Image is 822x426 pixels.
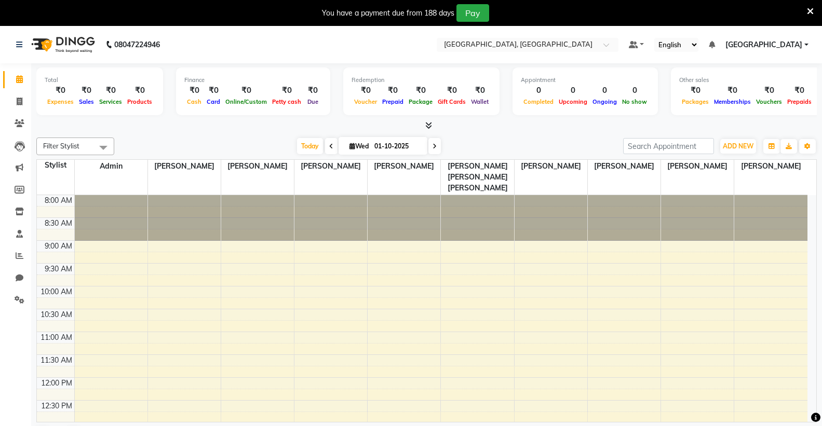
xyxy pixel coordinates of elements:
[406,85,435,97] div: ₹0
[294,160,367,173] span: [PERSON_NAME]
[125,85,155,97] div: ₹0
[521,85,556,97] div: 0
[661,160,734,173] span: [PERSON_NAME]
[785,98,814,105] span: Prepaids
[623,138,714,154] input: Search Appointment
[97,98,125,105] span: Services
[406,98,435,105] span: Package
[38,355,74,366] div: 11:30 AM
[725,39,802,50] span: [GEOGRAPHIC_DATA]
[619,98,650,105] span: No show
[556,98,590,105] span: Upcoming
[371,139,423,154] input: 2025-10-01
[43,241,74,252] div: 9:00 AM
[43,218,74,229] div: 8:30 AM
[45,85,76,97] div: ₹0
[441,160,514,195] span: [PERSON_NAME] [PERSON_NAME] [PERSON_NAME]
[468,85,491,97] div: ₹0
[97,85,125,97] div: ₹0
[38,309,74,320] div: 10:30 AM
[352,98,380,105] span: Voucher
[734,160,807,173] span: [PERSON_NAME]
[43,264,74,274] div: 9:30 AM
[368,160,440,173] span: [PERSON_NAME]
[322,8,454,19] div: You have a payment due from 188 days
[269,85,304,97] div: ₹0
[619,85,650,97] div: 0
[148,160,221,173] span: [PERSON_NAME]
[435,98,468,105] span: Gift Cards
[352,85,380,97] div: ₹0
[125,98,155,105] span: Products
[352,76,491,85] div: Redemption
[723,142,753,150] span: ADD NEW
[720,139,756,154] button: ADD NEW
[435,85,468,97] div: ₹0
[114,30,160,59] b: 08047224946
[711,98,753,105] span: Memberships
[75,160,147,173] span: Admin
[556,85,590,97] div: 0
[43,142,79,150] span: Filter Stylist
[39,378,74,389] div: 12:00 PM
[590,85,619,97] div: 0
[468,98,491,105] span: Wallet
[204,98,223,105] span: Card
[37,160,74,171] div: Stylist
[679,98,711,105] span: Packages
[380,98,406,105] span: Prepaid
[45,76,155,85] div: Total
[297,138,323,154] span: Today
[223,85,269,97] div: ₹0
[184,98,204,105] span: Cash
[76,85,97,97] div: ₹0
[269,98,304,105] span: Petty cash
[184,76,322,85] div: Finance
[39,401,74,411] div: 12:30 PM
[753,98,785,105] span: Vouchers
[204,85,223,97] div: ₹0
[588,160,661,173] span: [PERSON_NAME]
[590,98,619,105] span: Ongoing
[380,85,406,97] div: ₹0
[76,98,97,105] span: Sales
[26,30,98,59] img: logo
[521,98,556,105] span: Completed
[45,98,76,105] span: Expenses
[456,4,489,22] button: Pay
[38,332,74,343] div: 11:00 AM
[221,160,294,173] span: [PERSON_NAME]
[184,85,204,97] div: ₹0
[305,98,321,105] span: Due
[753,85,785,97] div: ₹0
[43,195,74,206] div: 8:00 AM
[521,76,650,85] div: Appointment
[711,85,753,97] div: ₹0
[785,85,814,97] div: ₹0
[304,85,322,97] div: ₹0
[679,85,711,97] div: ₹0
[347,142,371,150] span: Wed
[515,160,587,173] span: [PERSON_NAME]
[38,286,74,297] div: 10:00 AM
[223,98,269,105] span: Online/Custom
